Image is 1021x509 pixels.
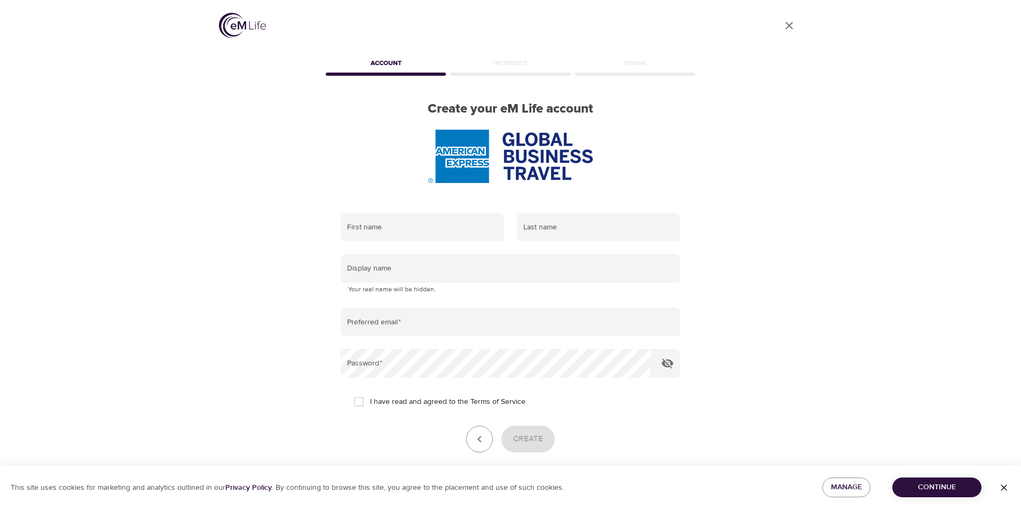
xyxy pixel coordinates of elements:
[324,101,697,117] h2: Create your eM Life account
[225,483,272,492] a: Privacy Policy
[892,478,981,497] button: Continue
[831,481,862,494] span: Manage
[776,13,802,38] a: close
[219,13,266,38] img: logo
[348,284,673,295] p: Your real name will be hidden.
[470,396,525,408] a: Terms of Service
[901,481,973,494] span: Continue
[428,130,593,183] img: AmEx%20GBT%20logo.png
[822,478,870,497] button: Manage
[370,396,525,408] span: I have read and agreed to the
